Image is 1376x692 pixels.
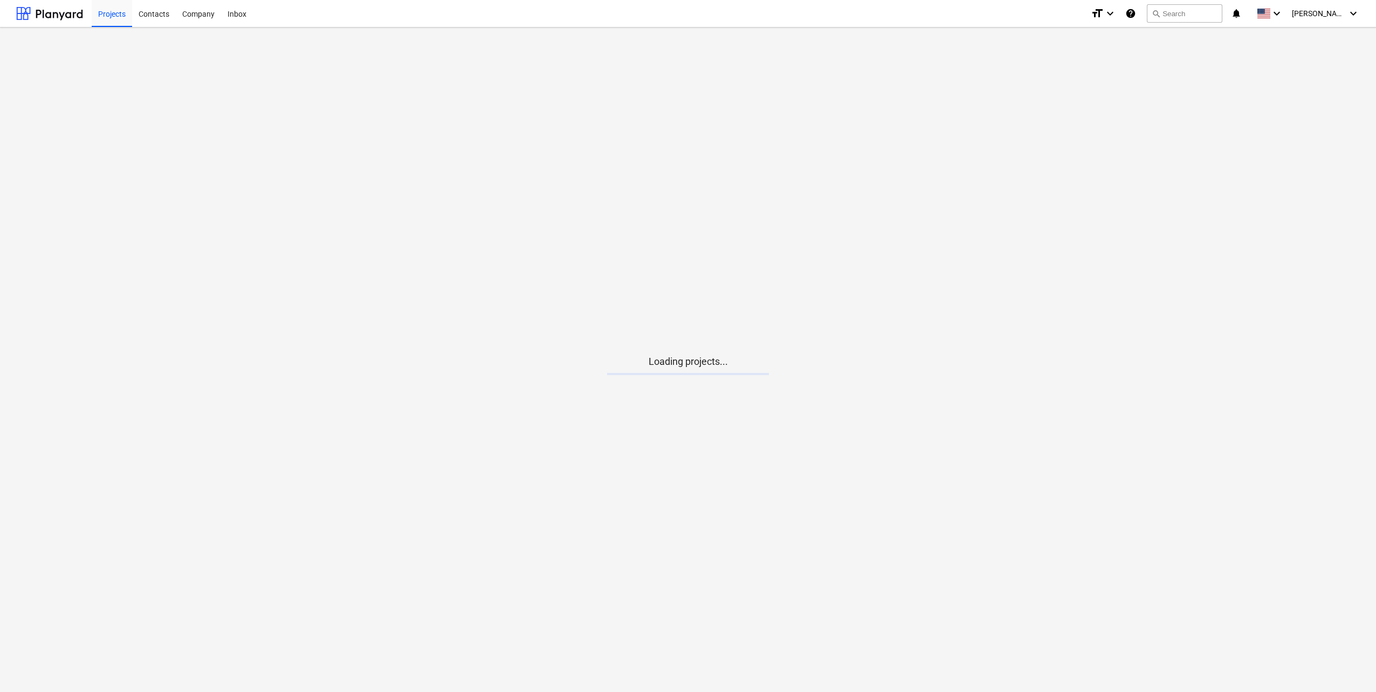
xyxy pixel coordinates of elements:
[1104,7,1117,20] i: keyboard_arrow_down
[1292,9,1346,18] span: [PERSON_NAME]
[1125,7,1136,20] i: Knowledge base
[1147,4,1222,23] button: Search
[607,355,769,368] p: Loading projects...
[1231,7,1242,20] i: notifications
[1091,7,1104,20] i: format_size
[1347,7,1360,20] i: keyboard_arrow_down
[1152,9,1160,18] span: search
[1270,7,1283,20] i: keyboard_arrow_down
